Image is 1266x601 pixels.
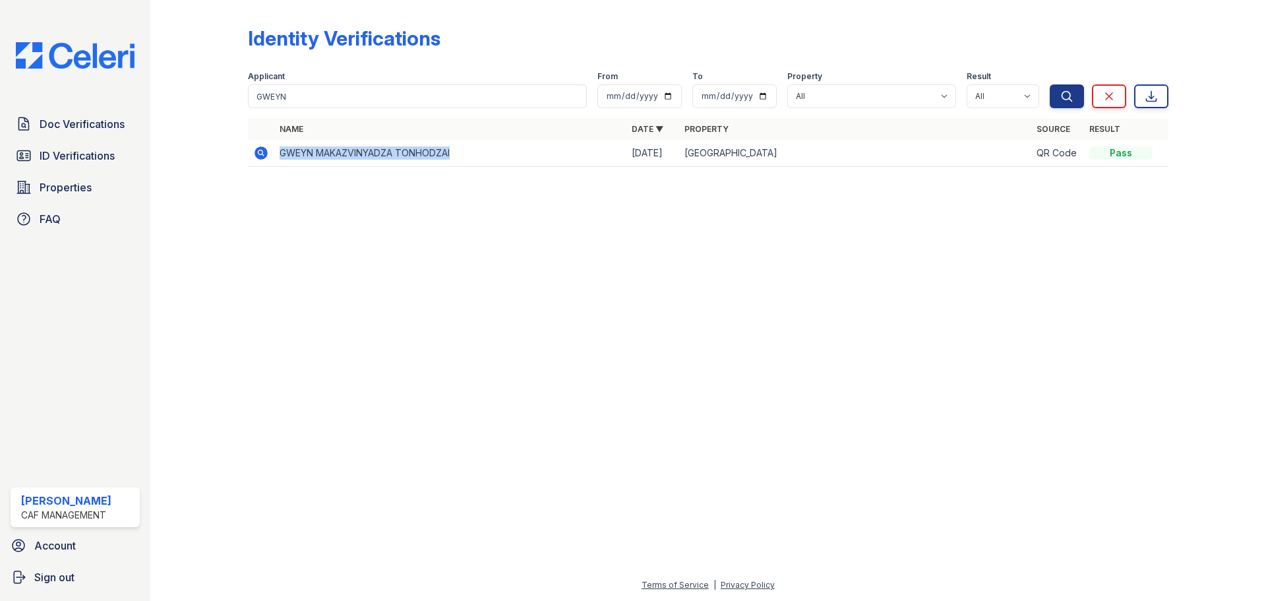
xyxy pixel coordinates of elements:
a: Name [280,124,303,134]
a: ID Verifications [11,142,140,169]
span: Properties [40,179,92,195]
a: Privacy Policy [721,580,775,590]
a: Date ▼ [632,124,663,134]
a: Terms of Service [642,580,709,590]
a: Source [1037,124,1070,134]
td: GWEYN MAKAZVINYADZA TONHODZAI [274,140,626,167]
div: Identity Verifications [248,26,440,50]
a: Properties [11,174,140,201]
div: CAF Management [21,509,111,522]
label: From [597,71,618,82]
img: CE_Logo_Blue-a8612792a0a2168367f1c8372b55b34899dd931a85d93a1a3d3e32e68fde9ad4.png [5,42,145,69]
td: QR Code [1031,140,1084,167]
a: Property [684,124,729,134]
label: Property [787,71,822,82]
a: Doc Verifications [11,111,140,137]
label: To [692,71,703,82]
span: ID Verifications [40,148,115,164]
div: Pass [1089,146,1153,160]
td: [DATE] [626,140,679,167]
div: | [713,580,716,590]
span: Sign out [34,569,75,585]
a: FAQ [11,206,140,232]
span: FAQ [40,211,61,227]
a: Account [5,532,145,559]
div: [PERSON_NAME] [21,493,111,509]
input: Search by name or phone number [248,84,587,108]
span: Account [34,538,76,554]
span: Doc Verifications [40,116,125,132]
label: Result [967,71,991,82]
a: Sign out [5,564,145,590]
a: Result [1089,124,1120,134]
label: Applicant [248,71,285,82]
td: [GEOGRAPHIC_DATA] [679,140,1031,167]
